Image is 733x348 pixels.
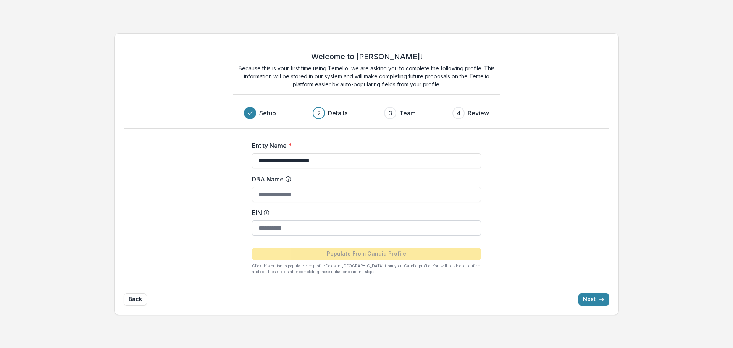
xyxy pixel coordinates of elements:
label: Entity Name [252,141,476,150]
div: 2 [317,108,321,118]
p: Click this button to populate core profile fields in [GEOGRAPHIC_DATA] from your Candid profile. ... [252,263,481,275]
h3: Review [468,108,489,118]
div: 4 [457,108,461,118]
p: Because this is your first time using Temelio, we are asking you to complete the following profil... [233,64,500,88]
h3: Team [399,108,416,118]
button: Next [578,293,609,306]
h2: Welcome to [PERSON_NAME]! [311,52,422,61]
label: DBA Name [252,175,476,184]
button: Back [124,293,147,306]
div: Progress [244,107,489,119]
h3: Setup [259,108,276,118]
button: Populate From Candid Profile [252,248,481,260]
h3: Details [328,108,347,118]
label: EIN [252,208,476,217]
div: 3 [389,108,392,118]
